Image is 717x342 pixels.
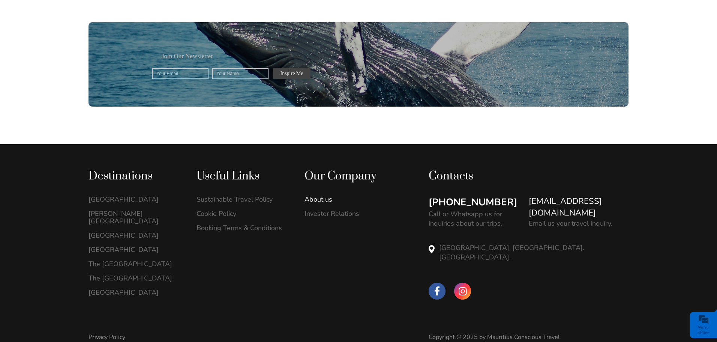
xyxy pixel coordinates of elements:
p: Call or Whatsapp us for inquiries about our trips. [429,209,521,228]
div: Contacts [429,169,628,184]
a: Cookie Policy [196,210,289,217]
a: Investor Relations [304,210,397,217]
input: Your Email [152,68,208,79]
a: The [GEOGRAPHIC_DATA] [88,260,181,268]
a: [PHONE_NUMBER] [429,196,517,209]
a: Booking Terms & Conditions [196,224,289,232]
a: [GEOGRAPHIC_DATA] [88,196,181,203]
a: [GEOGRAPHIC_DATA] [88,232,181,239]
a: Sustainable Travel Policy [196,196,289,203]
div: Useful Links [196,169,289,184]
input: Your Name [212,68,268,79]
a: About us [304,196,397,203]
div: Destinations [88,169,181,184]
a: [GEOGRAPHIC_DATA] [88,246,181,253]
div: Copyright © 2025 by Mauritius Conscious Travel [429,333,628,341]
p: Email us your travel inquiry. [529,219,612,228]
a: The [GEOGRAPHIC_DATA] [88,274,181,282]
p: [GEOGRAPHIC_DATA], [GEOGRAPHIC_DATA]. [GEOGRAPHIC_DATA]. [439,243,628,262]
input: Inspire Me [273,68,310,79]
a: [GEOGRAPHIC_DATA] [88,289,181,296]
a: [EMAIL_ADDRESS][DOMAIN_NAME] [529,196,628,219]
a: [PERSON_NAME][GEOGRAPHIC_DATA] [88,210,181,225]
div: Our Company [304,169,397,184]
div: We're offline [691,325,715,336]
a: Privacy Policy [88,333,125,341]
